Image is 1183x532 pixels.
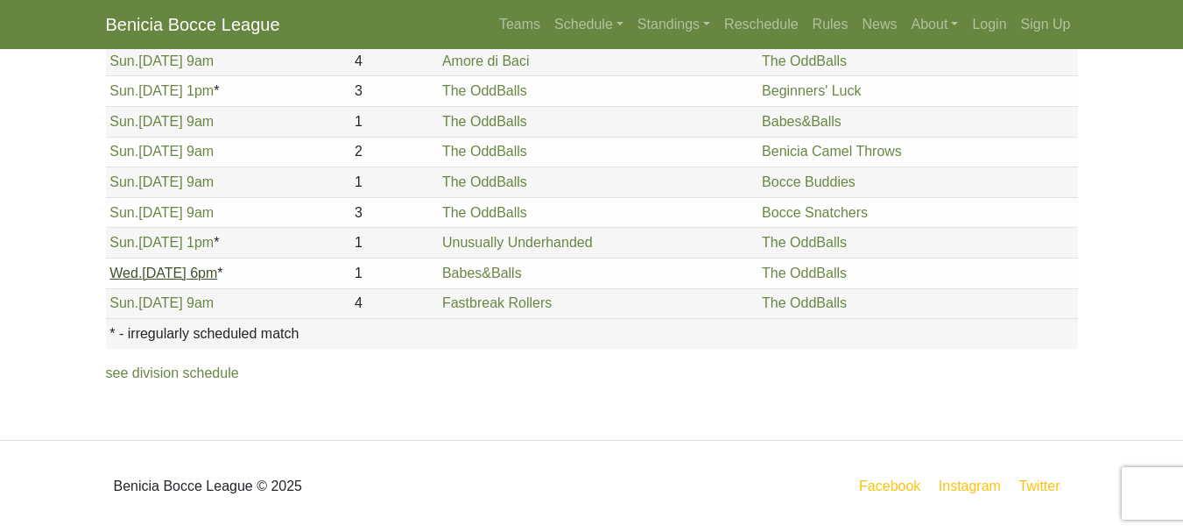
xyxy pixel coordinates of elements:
[93,455,592,518] div: Benicia Bocce League © 2025
[109,266,142,280] span: Wed.
[856,7,905,42] a: News
[492,7,547,42] a: Teams
[109,114,138,129] span: Sun.
[350,137,438,167] td: 2
[109,295,138,310] span: Sun.
[109,83,214,98] a: Sun.[DATE] 1pm
[442,144,527,159] a: The OddBalls
[935,475,1004,497] a: Instagram
[109,144,138,159] span: Sun.
[350,76,438,107] td: 3
[109,205,138,220] span: Sun.
[350,288,438,319] td: 4
[109,205,214,220] a: Sun.[DATE] 9am
[762,53,847,68] a: The OddBalls
[106,319,1078,349] th: * - irregularly scheduled match
[856,475,924,497] a: Facebook
[442,174,527,189] a: The OddBalls
[109,174,138,189] span: Sun.
[762,235,847,250] a: The OddBalls
[762,83,861,98] a: Beginners' Luck
[442,266,522,280] a: Babes&Balls
[1015,475,1074,497] a: Twitter
[109,174,214,189] a: Sun.[DATE] 9am
[109,53,214,68] a: Sun.[DATE] 9am
[350,46,438,76] td: 4
[762,295,847,310] a: The OddBalls
[717,7,806,42] a: Reschedule
[350,228,438,259] td: 1
[965,7,1013,42] a: Login
[905,7,966,42] a: About
[109,53,138,68] span: Sun.
[109,266,217,280] a: Wed.[DATE] 6pm
[762,114,841,129] a: Babes&Balls
[762,266,847,280] a: The OddBalls
[109,235,214,250] a: Sun.[DATE] 1pm
[350,167,438,198] td: 1
[442,295,552,310] a: Fastbreak Rollers
[762,174,856,189] a: Bocce Buddies
[442,205,527,220] a: The OddBalls
[442,53,530,68] a: Amore di Baci
[1014,7,1078,42] a: Sign Up
[762,205,868,220] a: Bocce Snatchers
[109,295,214,310] a: Sun.[DATE] 9am
[109,83,138,98] span: Sun.
[630,7,717,42] a: Standings
[442,83,527,98] a: The OddBalls
[806,7,856,42] a: Rules
[350,197,438,228] td: 3
[442,114,527,129] a: The OddBalls
[109,114,214,129] a: Sun.[DATE] 9am
[106,7,280,42] a: Benicia Bocce League
[762,144,902,159] a: Benicia Camel Throws
[547,7,630,42] a: Schedule
[106,365,239,380] a: see division schedule
[350,258,438,288] td: 1
[350,106,438,137] td: 1
[442,235,593,250] a: Unusually Underhanded
[109,144,214,159] a: Sun.[DATE] 9am
[109,235,138,250] span: Sun.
